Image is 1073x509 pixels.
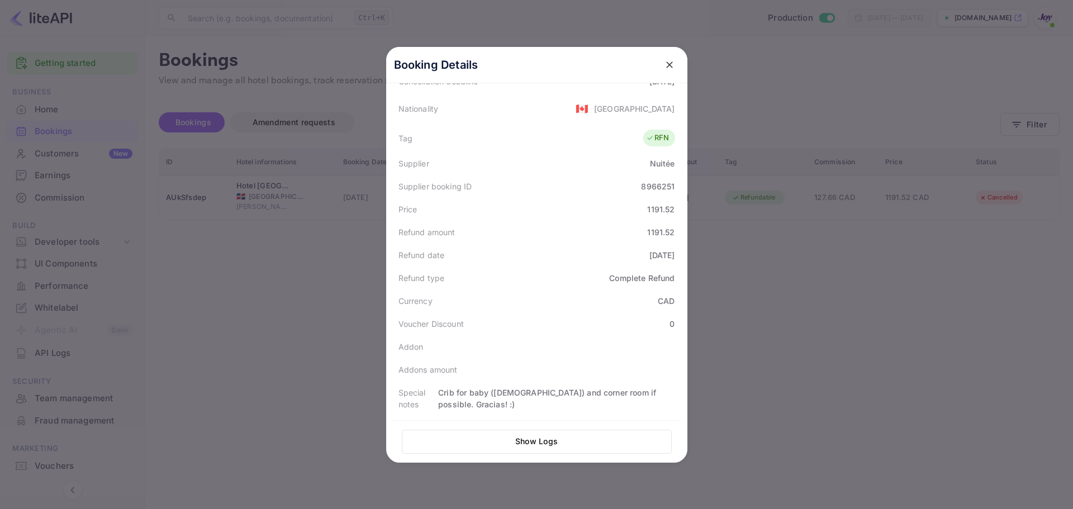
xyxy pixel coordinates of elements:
[402,430,672,454] button: Show Logs
[398,158,429,169] div: Supplier
[641,180,675,192] div: 8966251
[594,103,675,115] div: [GEOGRAPHIC_DATA]
[398,180,472,192] div: Supplier booking ID
[398,364,458,375] div: Addons amount
[398,203,417,215] div: Price
[398,318,464,330] div: Voucher Discount
[646,132,669,144] div: RFN
[398,387,439,410] div: Special notes
[649,249,675,261] div: [DATE]
[398,103,439,115] div: Nationality
[398,226,455,238] div: Refund amount
[398,272,445,284] div: Refund type
[398,295,433,307] div: Currency
[658,295,675,307] div: CAD
[576,98,588,118] span: United States
[398,341,424,353] div: Addon
[670,318,675,330] div: 0
[609,272,675,284] div: Complete Refund
[647,226,675,238] div: 1191.52
[438,387,675,410] div: Crib for baby ([DEMOGRAPHIC_DATA]) and corner room if possible. Gracias! :)
[659,55,680,75] button: close
[650,158,675,169] div: Nuitée
[398,249,445,261] div: Refund date
[647,203,675,215] div: 1191.52
[398,132,412,144] div: Tag
[394,56,478,73] p: Booking Details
